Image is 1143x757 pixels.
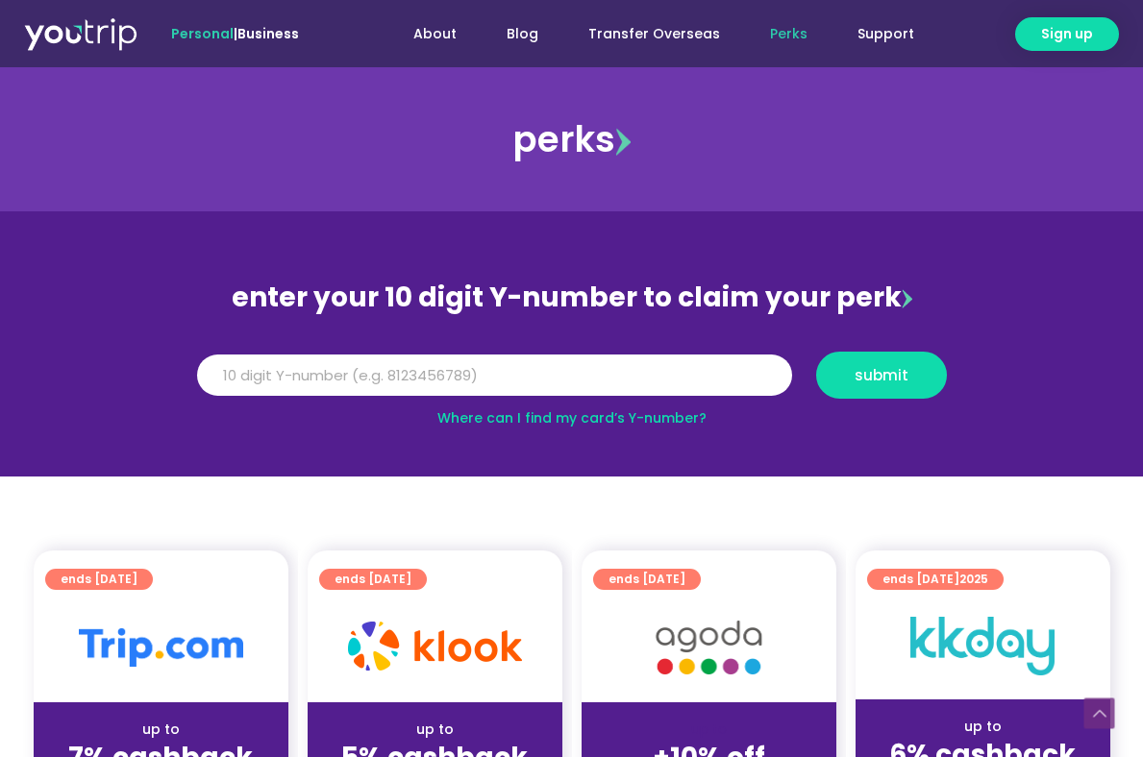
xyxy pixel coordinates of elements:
button: submit [816,352,947,399]
span: Personal [171,24,234,43]
div: up to [49,720,273,740]
div: up to [871,717,1095,737]
a: Perks [745,16,832,52]
span: submit [855,368,908,382]
div: up to [323,720,547,740]
span: 2025 [959,571,988,587]
span: | [171,24,299,43]
a: ends [DATE] [593,569,701,590]
form: Y Number [197,352,947,413]
a: Business [237,24,299,43]
a: Support [832,16,939,52]
input: 10 digit Y-number (e.g. 8123456789) [197,354,792,397]
nav: Menu [351,16,939,52]
a: ends [DATE] [45,569,153,590]
div: enter your 10 digit Y-number to claim your perk [187,273,957,323]
span: ends [DATE] [61,569,137,590]
span: up to [691,720,727,739]
a: Transfer Overseas [563,16,745,52]
span: ends [DATE] [335,569,411,590]
a: ends [DATE] [319,569,427,590]
span: ends [DATE] [882,569,988,590]
a: About [388,16,482,52]
a: Sign up [1015,17,1119,51]
span: ends [DATE] [609,569,685,590]
a: Where can I find my card’s Y-number? [437,408,707,427]
a: Blog [482,16,563,52]
span: Sign up [1041,24,1093,44]
a: ends [DATE]2025 [867,569,1004,590]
